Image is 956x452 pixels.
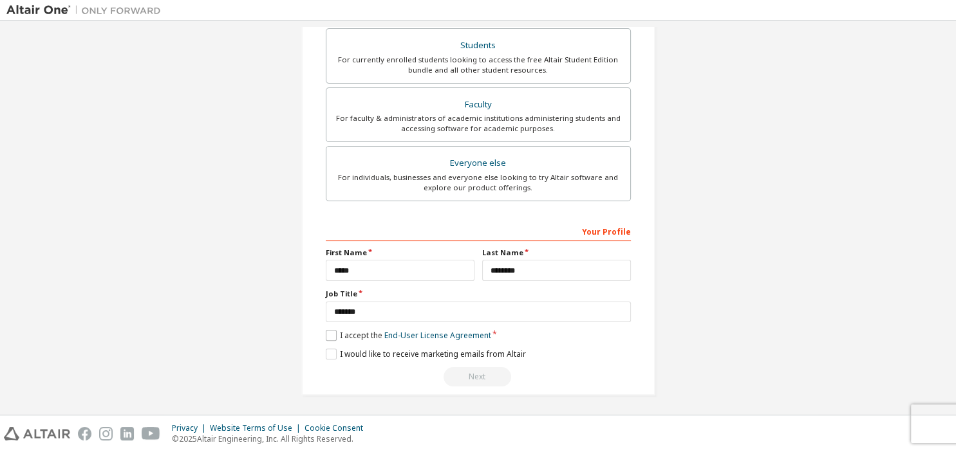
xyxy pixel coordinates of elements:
a: End-User License Agreement [384,330,491,341]
div: Faculty [334,96,623,114]
div: Website Terms of Use [210,423,305,433]
label: Last Name [482,248,631,258]
div: For faculty & administrators of academic institutions administering students and accessing softwa... [334,113,623,134]
div: Privacy [172,423,210,433]
label: First Name [326,248,474,258]
div: Your Profile [326,221,631,241]
div: For individuals, businesses and everyone else looking to try Altair software and explore our prod... [334,172,623,193]
img: facebook.svg [78,427,91,440]
div: Students [334,37,623,55]
label: I would like to receive marketing emails from Altair [326,348,526,359]
img: youtube.svg [142,427,160,440]
div: For currently enrolled students looking to access the free Altair Student Edition bundle and all ... [334,55,623,75]
div: Read and acccept EULA to continue [326,367,631,386]
label: I accept the [326,330,491,341]
div: Cookie Consent [305,423,371,433]
img: linkedin.svg [120,427,134,440]
img: instagram.svg [99,427,113,440]
div: Everyone else [334,154,623,172]
p: © 2025 Altair Engineering, Inc. All Rights Reserved. [172,433,371,444]
img: Altair One [6,4,167,17]
img: altair_logo.svg [4,427,70,440]
label: Job Title [326,289,631,299]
